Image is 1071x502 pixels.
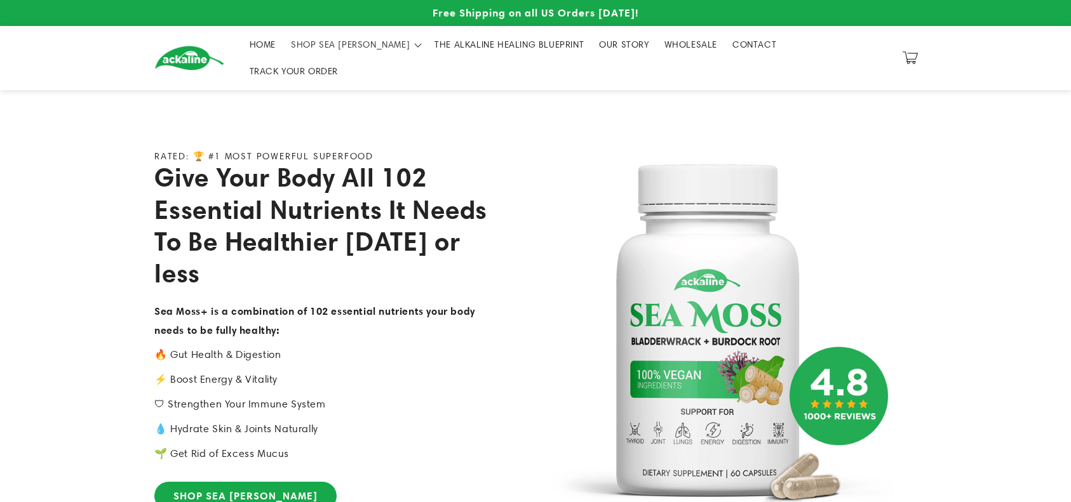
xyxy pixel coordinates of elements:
[154,445,491,463] p: 🌱 Get Rid of Excess Mucus
[283,31,427,58] summary: SHOP SEA [PERSON_NAME]
[291,39,410,50] span: SHOP SEA [PERSON_NAME]
[154,371,491,389] p: ⚡️ Boost Energy & Vitality
[250,39,276,50] span: HOME
[433,6,638,19] span: Free Shipping on all US Orders [DATE]!
[154,395,491,414] p: 🛡 Strengthen Your Immune System
[154,161,491,289] h2: Give Your Body All 102 Essential Nutrients It Needs To Be Healthier [DATE] or less
[664,39,717,50] span: WHOLESALE
[242,58,346,84] a: TRACK YOUR ORDER
[242,31,283,58] a: HOME
[599,39,649,50] span: OUR STORY
[250,65,339,77] span: TRACK YOUR ORDER
[725,31,784,58] a: CONTACT
[154,420,491,439] p: 💧 Hydrate Skin & Joints Naturally
[154,46,224,70] img: Ackaline
[591,31,656,58] a: OUR STORY
[657,31,725,58] a: WHOLESALE
[154,346,491,364] p: 🔥 Gut Health & Digestion
[732,39,776,50] span: CONTACT
[154,151,374,162] p: RATED: 🏆 #1 MOST POWERFUL SUPERFOOD
[434,39,584,50] span: THE ALKALINE HEALING BLUEPRINT
[154,305,475,336] strong: Sea Moss+ is a combination of 102 essential nutrients your body needs to be fully healthy:
[427,31,591,58] a: THE ALKALINE HEALING BLUEPRINT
